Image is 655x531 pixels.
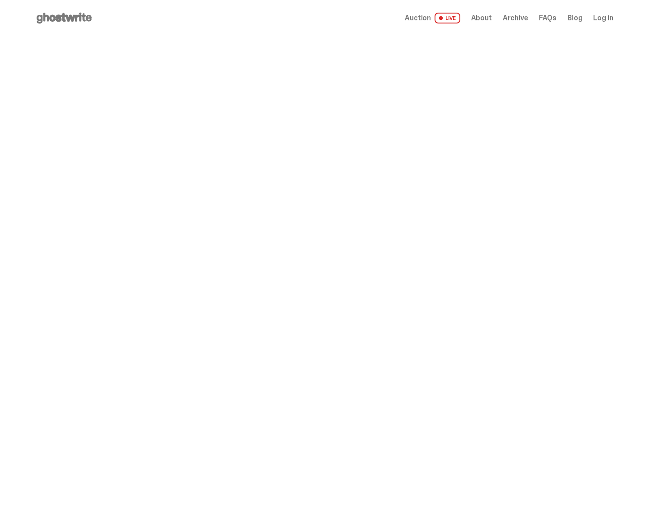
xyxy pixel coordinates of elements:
[435,13,460,23] span: LIVE
[471,14,492,22] a: About
[567,14,582,22] a: Blog
[503,14,528,22] a: Archive
[593,14,613,22] a: Log in
[539,14,557,22] a: FAQs
[405,13,460,23] a: Auction LIVE
[405,14,431,22] span: Auction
